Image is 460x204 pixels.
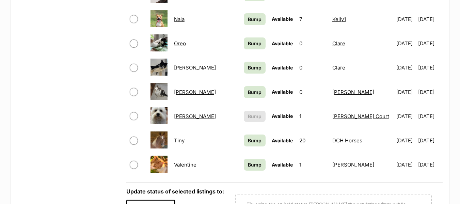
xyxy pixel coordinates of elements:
[244,62,265,74] a: Bump
[418,129,442,152] td: [DATE]
[174,89,216,95] a: [PERSON_NAME]
[244,37,265,49] a: Bump
[174,64,216,71] a: [PERSON_NAME]
[272,65,293,70] span: Available
[418,32,442,55] td: [DATE]
[332,137,362,144] a: DCH Horses
[248,137,261,144] span: Bump
[248,64,261,71] span: Bump
[297,153,329,176] td: 1
[332,16,346,22] a: Kelly1
[272,41,293,46] span: Available
[418,153,442,176] td: [DATE]
[272,16,293,22] span: Available
[332,64,345,71] a: Clare
[332,113,389,120] a: [PERSON_NAME] Court
[248,16,261,23] span: Bump
[394,129,417,152] td: [DATE]
[174,40,186,47] a: Oreo
[126,188,224,195] label: Update status of selected listings to:
[244,159,265,171] a: Bump
[394,7,417,31] td: [DATE]
[297,80,329,104] td: 0
[150,10,168,27] img: Nala
[332,40,345,47] a: Clare
[297,129,329,152] td: 20
[248,40,261,47] span: Bump
[272,89,293,95] span: Available
[150,83,168,100] img: Scully
[272,162,293,168] span: Available
[394,153,417,176] td: [DATE]
[394,80,417,104] td: [DATE]
[394,56,417,79] td: [DATE]
[248,89,261,96] span: Bump
[297,32,329,55] td: 0
[272,138,293,143] span: Available
[244,111,265,122] button: Bump
[248,161,261,168] span: Bump
[244,86,265,98] a: Bump
[174,113,216,120] a: [PERSON_NAME]
[272,113,293,119] span: Available
[297,7,329,31] td: 7
[332,161,374,168] a: [PERSON_NAME]
[150,131,168,148] img: Tiny
[174,16,185,22] a: Nala
[174,161,196,168] a: Valentine
[418,80,442,104] td: [DATE]
[418,7,442,31] td: [DATE]
[244,13,265,25] a: Bump
[297,56,329,79] td: 0
[332,89,374,95] a: [PERSON_NAME]
[174,137,185,144] a: Tiny
[394,32,417,55] td: [DATE]
[248,113,261,120] span: Bump
[244,135,265,146] a: Bump
[394,105,417,128] td: [DATE]
[297,105,329,128] td: 1
[418,56,442,79] td: [DATE]
[418,105,442,128] td: [DATE]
